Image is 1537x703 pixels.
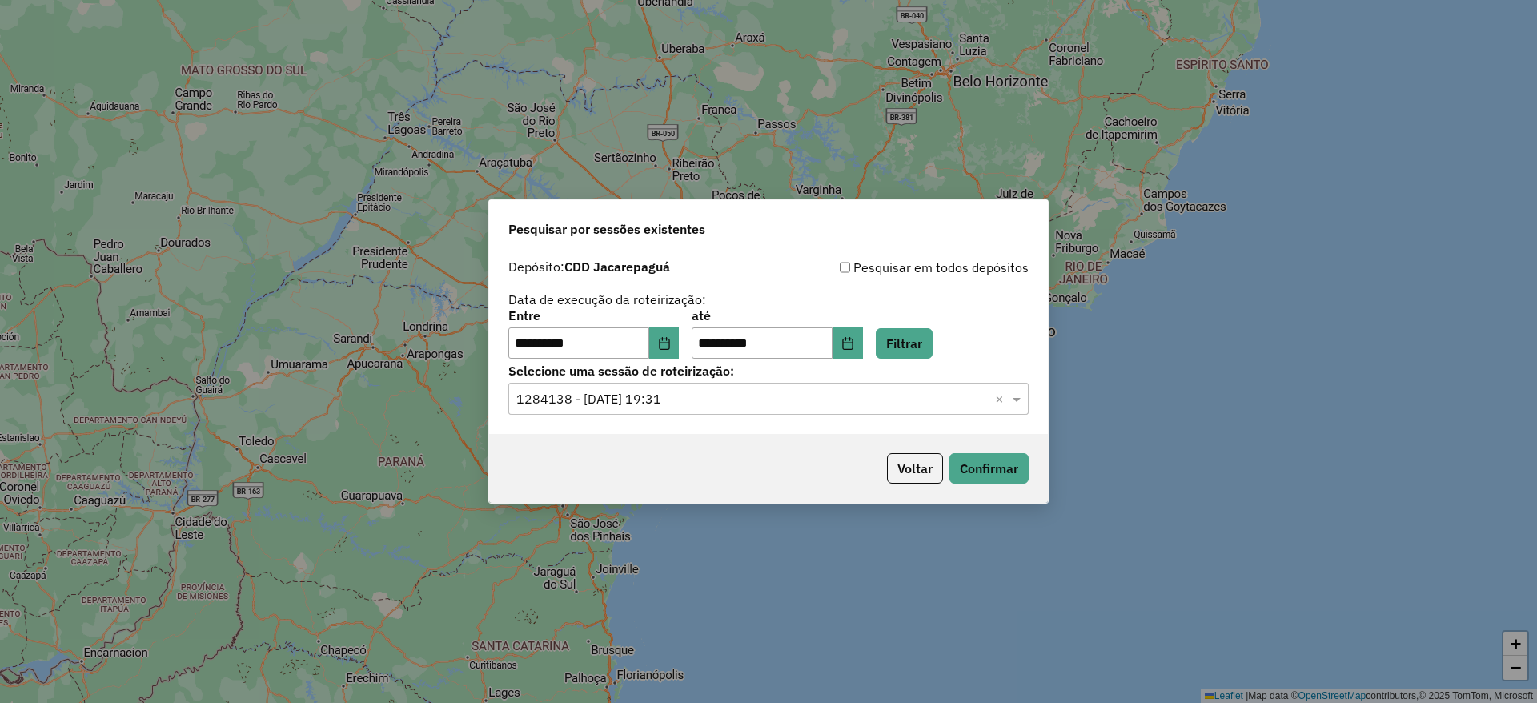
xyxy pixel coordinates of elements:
div: Pesquisar em todos depósitos [768,258,1029,277]
label: Entre [508,306,679,325]
button: Confirmar [949,453,1029,484]
strong: CDD Jacarepaguá [564,259,670,275]
button: Filtrar [876,328,933,359]
span: Pesquisar por sessões existentes [508,219,705,239]
button: Voltar [887,453,943,484]
label: até [692,306,862,325]
label: Data de execução da roteirização: [508,290,706,309]
label: Selecione uma sessão de roteirização: [508,361,1029,380]
span: Clear all [995,389,1009,408]
button: Choose Date [833,327,863,360]
button: Choose Date [649,327,680,360]
label: Depósito: [508,257,670,276]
